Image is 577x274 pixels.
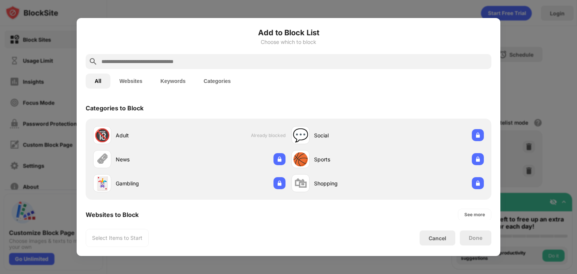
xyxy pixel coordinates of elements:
div: 🏀 [293,152,308,167]
div: Cancel [429,235,446,241]
div: 💬 [293,128,308,143]
div: 🔞 [94,128,110,143]
button: All [86,74,110,89]
span: Already blocked [251,132,285,138]
div: 🛍 [294,176,307,191]
div: Adult [116,131,189,139]
div: See more [464,211,485,218]
div: Sports [314,155,388,163]
img: search.svg [89,57,98,66]
div: Done [469,235,482,241]
div: 🃏 [94,176,110,191]
button: Keywords [151,74,195,89]
div: 🗞 [96,152,109,167]
div: Websites to Block [86,211,139,218]
div: Choose which to block [86,39,491,45]
button: Categories [195,74,240,89]
button: Websites [110,74,151,89]
div: Categories to Block [86,104,143,112]
div: Gambling [116,179,189,187]
div: Social [314,131,388,139]
div: Select Items to Start [92,234,142,242]
div: Shopping [314,179,388,187]
h6: Add to Block List [86,27,491,38]
div: News [116,155,189,163]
